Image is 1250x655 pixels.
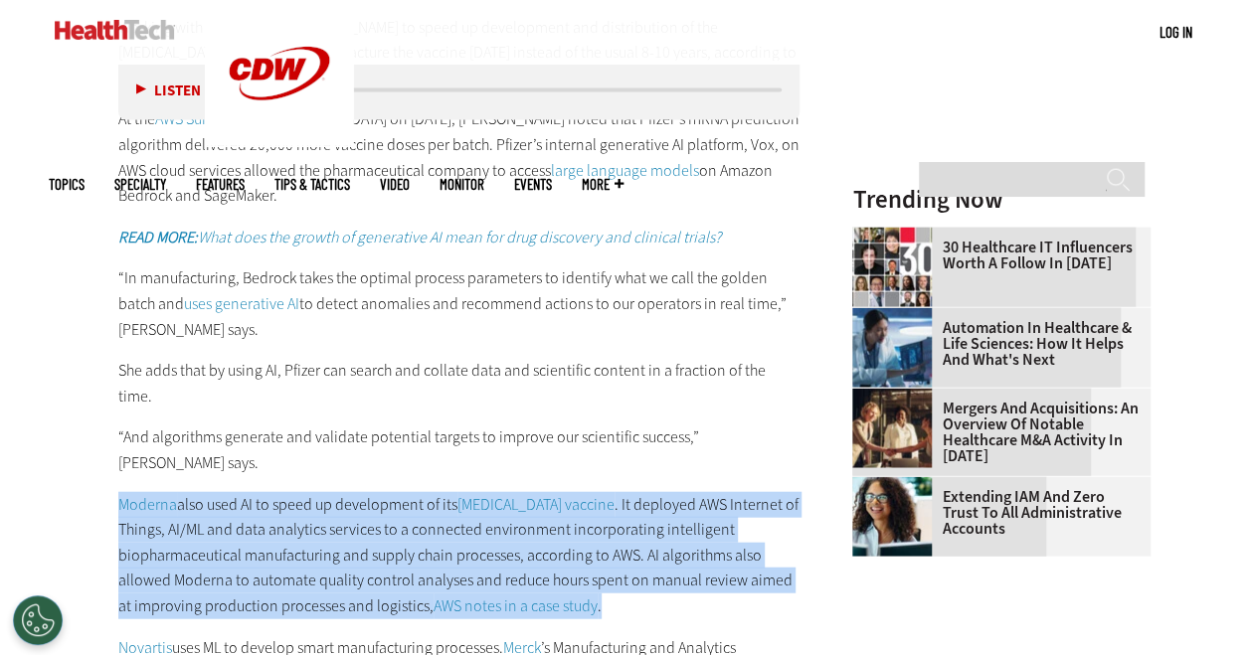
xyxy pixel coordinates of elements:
a: MonITor [440,177,484,192]
em: What does the growth of generative AI mean for drug discovery and clinical trials? [118,227,721,247]
img: collage of influencers [852,228,932,307]
img: medical researchers looks at images on a monitor in a lab [852,308,932,388]
a: Mergers and Acquisitions: An Overview of Notable Healthcare M&A Activity in [DATE] [852,401,1139,464]
a: Features [196,177,245,192]
a: uses generative AI [184,293,299,314]
div: User menu [1160,22,1192,43]
a: Automation in Healthcare & Life Sciences: How It Helps and What's Next [852,320,1139,368]
a: Extending IAM and Zero Trust to All Administrative Accounts [852,489,1139,537]
img: Home [55,20,175,40]
span: Topics [49,177,85,192]
span: More [582,177,624,192]
p: also used AI to speed up development of its . It deployed AWS Internet of Things, AI/ML and data ... [118,492,801,619]
p: She adds that by using AI, Pfizer can search and collate data and scientific content in a fractio... [118,358,801,409]
p: “And algorithms generate and validate potential targets to improve our scientific success,” [PERS... [118,424,801,475]
a: business leaders shake hands in conference room [852,389,942,405]
a: Moderna [118,494,177,515]
span: Specialty [114,177,166,192]
a: Log in [1160,23,1192,41]
img: business leaders shake hands in conference room [852,389,932,468]
a: Tips & Tactics [274,177,350,192]
a: CDW [205,131,354,152]
p: “In manufacturing, Bedrock takes the optimal process parameters to identify what we call the gold... [118,265,801,342]
a: 30 Healthcare IT Influencers Worth a Follow in [DATE] [852,240,1139,271]
a: AWS notes in a case study [434,595,598,616]
a: medical researchers looks at images on a monitor in a lab [852,308,942,324]
a: [MEDICAL_DATA] vaccine [457,494,615,515]
button: Open Preferences [13,595,63,645]
a: Video [380,177,410,192]
a: Administrative assistant [852,477,942,493]
strong: READ MORE: [118,227,198,247]
div: Cookies Settings [13,595,63,645]
a: collage of influencers [852,228,942,244]
a: Events [514,177,552,192]
h3: Trending Now [852,187,1151,212]
a: READ MORE:What does the growth of generative AI mean for drug discovery and clinical trials? [118,227,721,247]
img: Administrative assistant [852,477,932,557]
